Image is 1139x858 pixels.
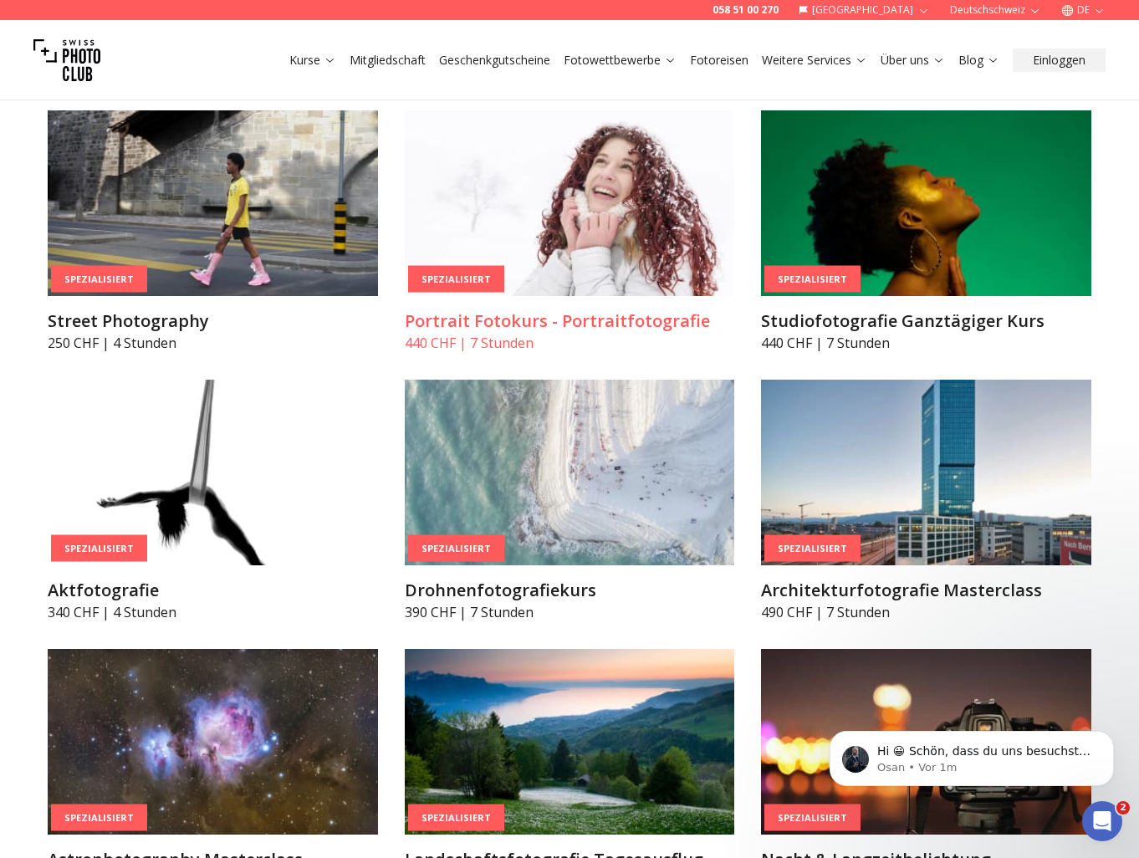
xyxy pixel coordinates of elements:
[51,265,147,293] div: Spezialisiert
[761,649,1091,835] img: Nacht & Langzeitbelichtung Fotografiekurs
[405,110,735,353] a: Portrait Fotokurs - PortraitfotografieSpezialisiertPortrait Fotokurs - Portraitfotografie440 CHF ...
[48,110,378,353] a: Street PhotographySpezialisiertStreet Photography250 CHF | 4 Stunden
[350,52,426,69] a: Mitgliedschaft
[764,534,861,562] div: Spezialisiert
[432,49,557,72] button: Geschenkgutscheine
[804,696,1139,813] iframe: Intercom notifications Nachricht
[48,649,378,835] img: Astrophotography Masterclass
[51,534,147,562] div: Spezialisiert
[439,52,550,69] a: Geschenkgutscheine
[405,333,735,353] p: 440 CHF | 7 Stunden
[764,265,861,293] div: Spezialisiert
[48,333,378,353] p: 250 CHF | 4 Stunden
[683,49,755,72] button: Fotoreisen
[761,602,1091,622] p: 490 CHF | 7 Stunden
[881,52,945,69] a: Über uns
[952,49,1006,72] button: Blog
[874,49,952,72] button: Über uns
[48,380,378,622] a: AktfotografieSpezialisiertAktfotografie340 CHF | 4 Stunden
[761,333,1091,353] p: 440 CHF | 7 Stunden
[761,309,1091,333] h3: Studiofotografie Ganztägiger Kurs
[48,110,378,296] img: Street Photography
[289,52,336,69] a: Kurse
[283,49,343,72] button: Kurse
[405,579,735,602] h3: Drohnenfotografiekurs
[51,804,147,831] div: Spezialisiert
[761,110,1091,353] a: Studiofotografie Ganztägiger KursSpezialisiertStudiofotografie Ganztägiger Kurs440 CHF | 7 Stunden
[713,3,779,17] a: 058 51 00 270
[48,309,378,333] h3: Street Photography
[761,380,1091,565] img: Architekturfotografie Masterclass
[343,49,432,72] button: Mitgliedschaft
[48,602,378,622] p: 340 CHF | 4 Stunden
[1013,49,1106,72] button: Einloggen
[408,534,504,562] div: Spezialisiert
[761,579,1091,602] h3: Architekturfotografie Masterclass
[761,380,1091,622] a: Architekturfotografie MasterclassSpezialisiertArchitekturfotografie Masterclass490 CHF | 7 Stunden
[761,110,1091,296] img: Studiofotografie Ganztägiger Kurs
[1082,801,1122,841] iframe: Intercom live chat
[408,265,504,293] div: Spezialisiert
[405,649,735,835] img: Landschaftsfotografie Tagesausflug
[405,602,735,622] p: 390 CHF | 7 Stunden
[1116,801,1130,815] span: 2
[48,579,378,602] h3: Aktfotografie
[405,110,735,296] img: Portrait Fotokurs - Portraitfotografie
[33,27,100,94] img: Swiss photo club
[405,309,735,333] h3: Portrait Fotokurs - Portraitfotografie
[690,52,748,69] a: Fotoreisen
[958,52,999,69] a: Blog
[557,49,683,72] button: Fotowettbewerbe
[405,380,735,622] a: DrohnenfotografiekursSpezialisiertDrohnenfotografiekurs390 CHF | 7 Stunden
[408,804,504,831] div: Spezialisiert
[405,380,735,565] img: Drohnenfotografiekurs
[762,52,867,69] a: Weitere Services
[755,49,874,72] button: Weitere Services
[564,52,677,69] a: Fotowettbewerbe
[48,380,378,565] img: Aktfotografie
[764,804,861,831] div: Spezialisiert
